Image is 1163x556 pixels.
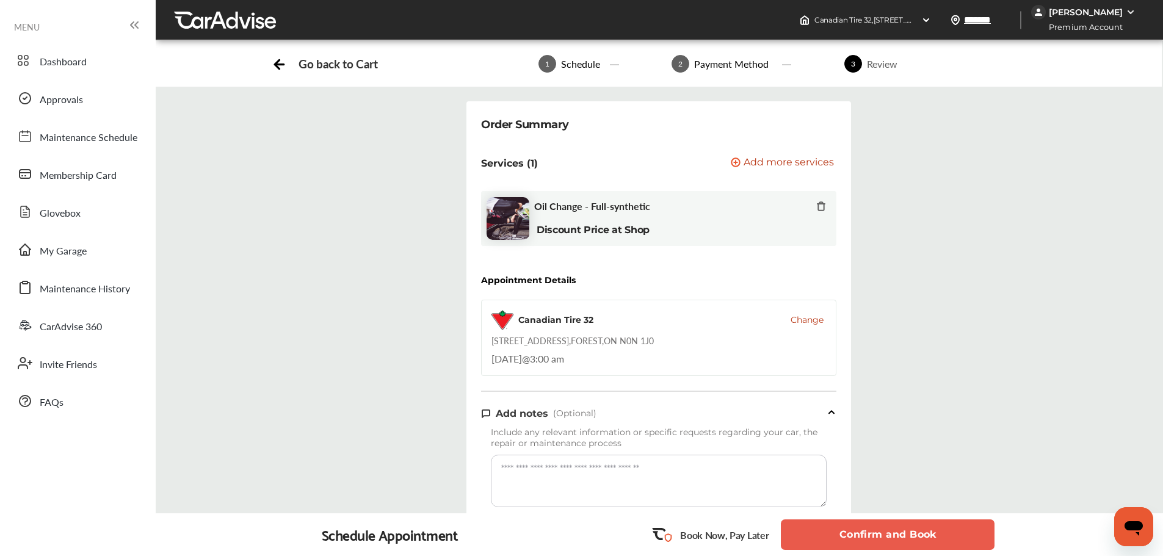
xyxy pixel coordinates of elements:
[491,310,513,330] img: logo-canadian-tire.png
[40,319,102,335] span: CarAdvise 360
[744,157,834,169] span: Add more services
[1031,5,1046,20] img: jVpblrzwTbfkPYzPPzSLxeg0AAAAASUVORK5CYII=
[491,352,522,366] span: [DATE]
[1049,7,1123,18] div: [PERSON_NAME]
[731,157,834,169] button: Add more services
[496,408,548,419] span: Add notes
[11,82,143,114] a: Approvals
[781,519,995,550] button: Confirm and Book
[481,275,576,285] div: Appointment Details
[11,196,143,228] a: Glovebox
[11,347,143,379] a: Invite Friends
[40,395,63,411] span: FAQs
[862,57,902,71] div: Review
[800,15,810,25] img: header-home-logo.8d720a4f.svg
[1032,21,1132,34] span: Premium Account
[556,57,605,71] div: Schedule
[11,272,143,303] a: Maintenance History
[1114,507,1153,546] iframe: Button to launch messaging window
[40,54,87,70] span: Dashboard
[1126,7,1136,17] img: WGsFRI8htEPBVLJbROoPRyZpYNWhNONpIPPETTm6eUC0GeLEiAAAAAElFTkSuQmCC
[322,526,458,543] div: Schedule Appointment
[491,334,654,347] div: [STREET_ADDRESS] , FOREST , ON N0N 1J0
[11,158,143,190] a: Membership Card
[553,408,596,419] span: (Optional)
[40,357,97,373] span: Invite Friends
[680,528,769,542] p: Book Now, Pay Later
[11,45,143,76] a: Dashboard
[814,15,1018,24] span: Canadian Tire 32 , [STREET_ADDRESS] FOREST , ON N0N 1J0
[481,408,491,419] img: note-icon.db9493fa.svg
[791,314,824,326] button: Change
[530,352,564,366] span: 3:00 am
[11,120,143,152] a: Maintenance Schedule
[921,15,931,25] img: header-down-arrow.9dd2ce7d.svg
[40,244,87,259] span: My Garage
[522,352,530,366] span: @
[518,314,593,326] div: Canadian Tire 32
[1020,11,1021,29] img: header-divider.bc55588e.svg
[538,55,556,73] span: 1
[481,116,569,133] div: Order Summary
[11,385,143,417] a: FAQs
[11,234,143,265] a: My Garage
[14,22,40,32] span: MENU
[844,55,862,73] span: 3
[40,130,137,146] span: Maintenance Schedule
[299,57,377,71] div: Go back to Cart
[537,224,650,236] b: Discount Price at Shop
[689,57,774,71] div: Payment Method
[481,157,538,169] p: Services (1)
[40,92,83,108] span: Approvals
[731,157,836,169] a: Add more services
[40,281,130,297] span: Maintenance History
[11,309,143,341] a: CarAdvise 360
[491,427,817,449] span: Include any relevant information or specific requests regarding your car, the repair or maintenan...
[40,168,117,184] span: Membership Card
[672,55,689,73] span: 2
[951,15,960,25] img: location_vector.a44bc228.svg
[534,200,650,212] span: Oil Change - Full-synthetic
[40,206,81,222] span: Glovebox
[487,197,529,240] img: oil-change-thumb.jpg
